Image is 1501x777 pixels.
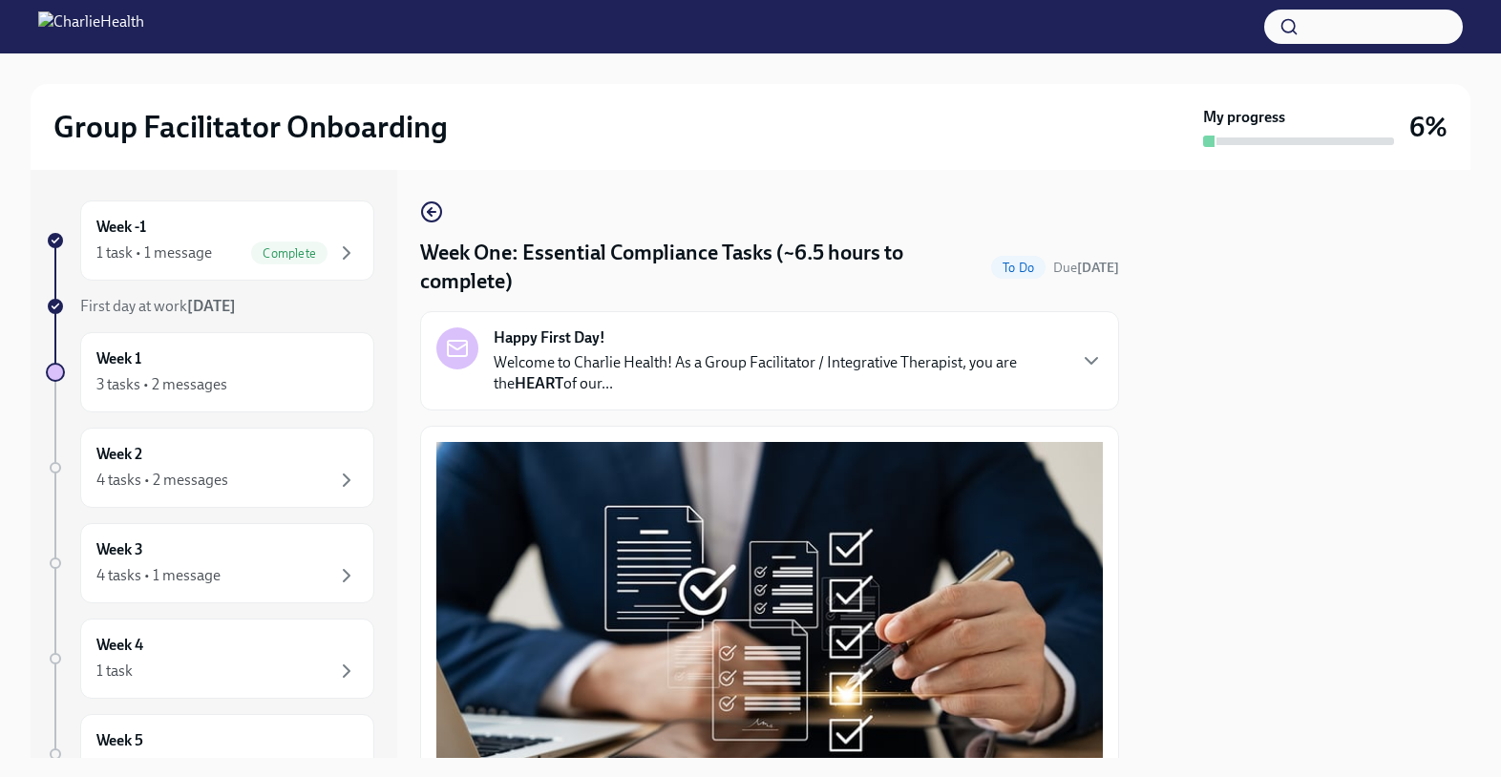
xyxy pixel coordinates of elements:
[96,242,212,263] div: 1 task • 1 message
[96,730,143,751] h6: Week 5
[494,352,1065,394] p: Welcome to Charlie Health! As a Group Facilitator / Integrative Therapist, you are the of our...
[38,11,144,42] img: CharlieHealth
[1053,260,1119,276] span: Due
[96,565,221,586] div: 4 tasks • 1 message
[96,348,141,369] h6: Week 1
[46,296,374,317] a: First day at work[DATE]
[96,444,142,465] h6: Week 2
[96,217,146,238] h6: Week -1
[1409,110,1448,144] h3: 6%
[251,246,328,261] span: Complete
[96,374,227,395] div: 3 tasks • 2 messages
[420,239,983,296] h4: Week One: Essential Compliance Tasks (~6.5 hours to complete)
[96,756,133,777] div: 1 task
[46,200,374,281] a: Week -11 task • 1 messageComplete
[53,108,448,146] h2: Group Facilitator Onboarding
[46,332,374,412] a: Week 13 tasks • 2 messages
[515,374,563,392] strong: HEART
[46,428,374,508] a: Week 24 tasks • 2 messages
[96,470,228,491] div: 4 tasks • 2 messages
[96,635,143,656] h6: Week 4
[494,327,605,348] strong: Happy First Day!
[1077,260,1119,276] strong: [DATE]
[187,297,236,315] strong: [DATE]
[46,619,374,699] a: Week 41 task
[1053,259,1119,277] span: September 15th, 2025 10:00
[1203,107,1285,128] strong: My progress
[96,539,143,560] h6: Week 3
[80,297,236,315] span: First day at work
[991,261,1046,275] span: To Do
[96,661,133,682] div: 1 task
[46,523,374,603] a: Week 34 tasks • 1 message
